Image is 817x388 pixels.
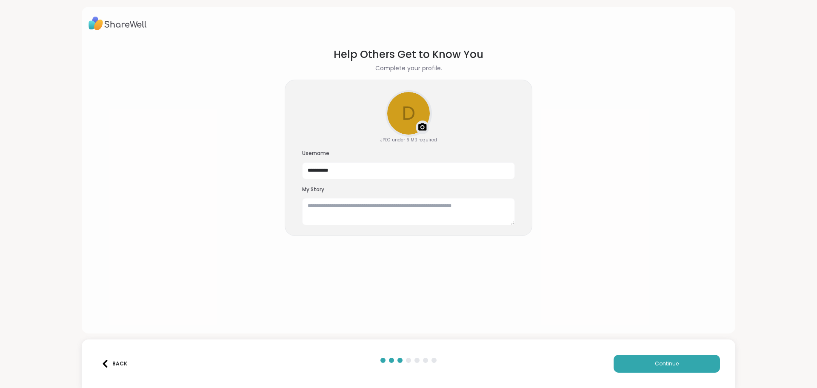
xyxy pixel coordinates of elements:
h1: Help Others Get to Know You [334,47,483,62]
h3: My Story [302,186,515,193]
button: Continue [614,355,720,373]
div: Back [101,360,127,368]
button: Back [97,355,131,373]
h3: Username [302,150,515,157]
span: Continue [655,360,679,368]
h2: Complete your profile. [375,64,442,73]
img: ShareWell Logo [89,14,147,33]
div: JPEG under 6 MB required [380,137,437,143]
